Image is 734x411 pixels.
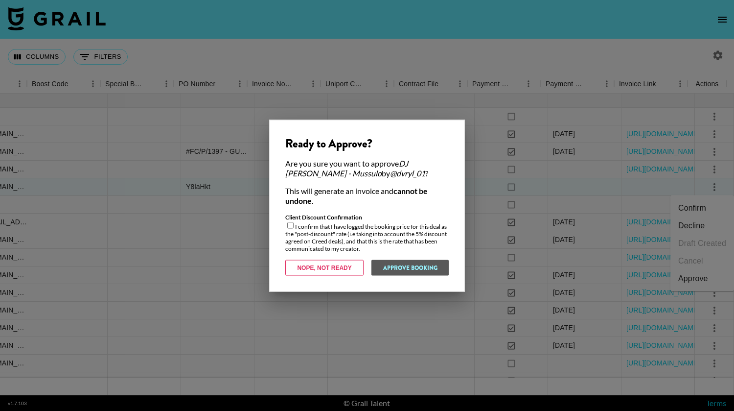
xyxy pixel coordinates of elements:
div: Are you sure you want to approve by ? [285,158,449,178]
div: I confirm that I have logged the booking price for this deal as the "post-discount" rate (i.e tak... [285,213,449,252]
button: Nope, Not Ready [285,260,364,275]
strong: Client Discount Confirmation [285,213,362,220]
em: DJ [PERSON_NAME] - Mussulo [285,158,408,177]
div: Ready to Approve? [285,136,449,150]
div: This will generate an invoice and . [285,186,449,205]
strong: cannot be undone [285,186,428,205]
button: Approve Booking [371,260,449,275]
em: @ dvryl_01 [390,168,425,177]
